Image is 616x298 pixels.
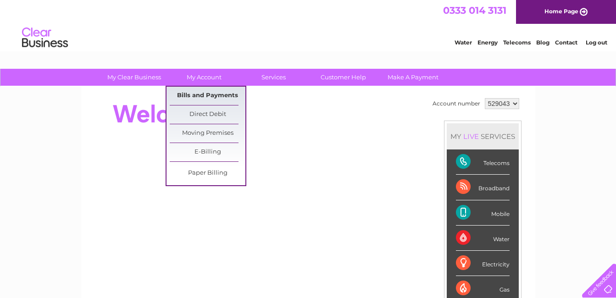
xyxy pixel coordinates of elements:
[430,96,483,111] td: Account number
[22,24,68,52] img: logo.png
[305,69,381,86] a: Customer Help
[236,69,311,86] a: Services
[170,164,245,182] a: Paper Billing
[456,200,510,226] div: Mobile
[447,123,519,149] div: MY SERVICES
[461,132,481,141] div: LIVE
[455,39,472,46] a: Water
[375,69,451,86] a: Make A Payment
[96,69,172,86] a: My Clear Business
[170,87,245,105] a: Bills and Payments
[92,5,525,44] div: Clear Business is a trading name of Verastar Limited (registered in [GEOGRAPHIC_DATA] No. 3667643...
[443,5,506,16] a: 0333 014 3131
[170,124,245,143] a: Moving Premises
[456,251,510,276] div: Electricity
[170,105,245,124] a: Direct Debit
[166,69,242,86] a: My Account
[456,226,510,251] div: Water
[503,39,531,46] a: Telecoms
[456,175,510,200] div: Broadband
[477,39,498,46] a: Energy
[456,149,510,175] div: Telecoms
[170,143,245,161] a: E-Billing
[586,39,607,46] a: Log out
[536,39,549,46] a: Blog
[555,39,577,46] a: Contact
